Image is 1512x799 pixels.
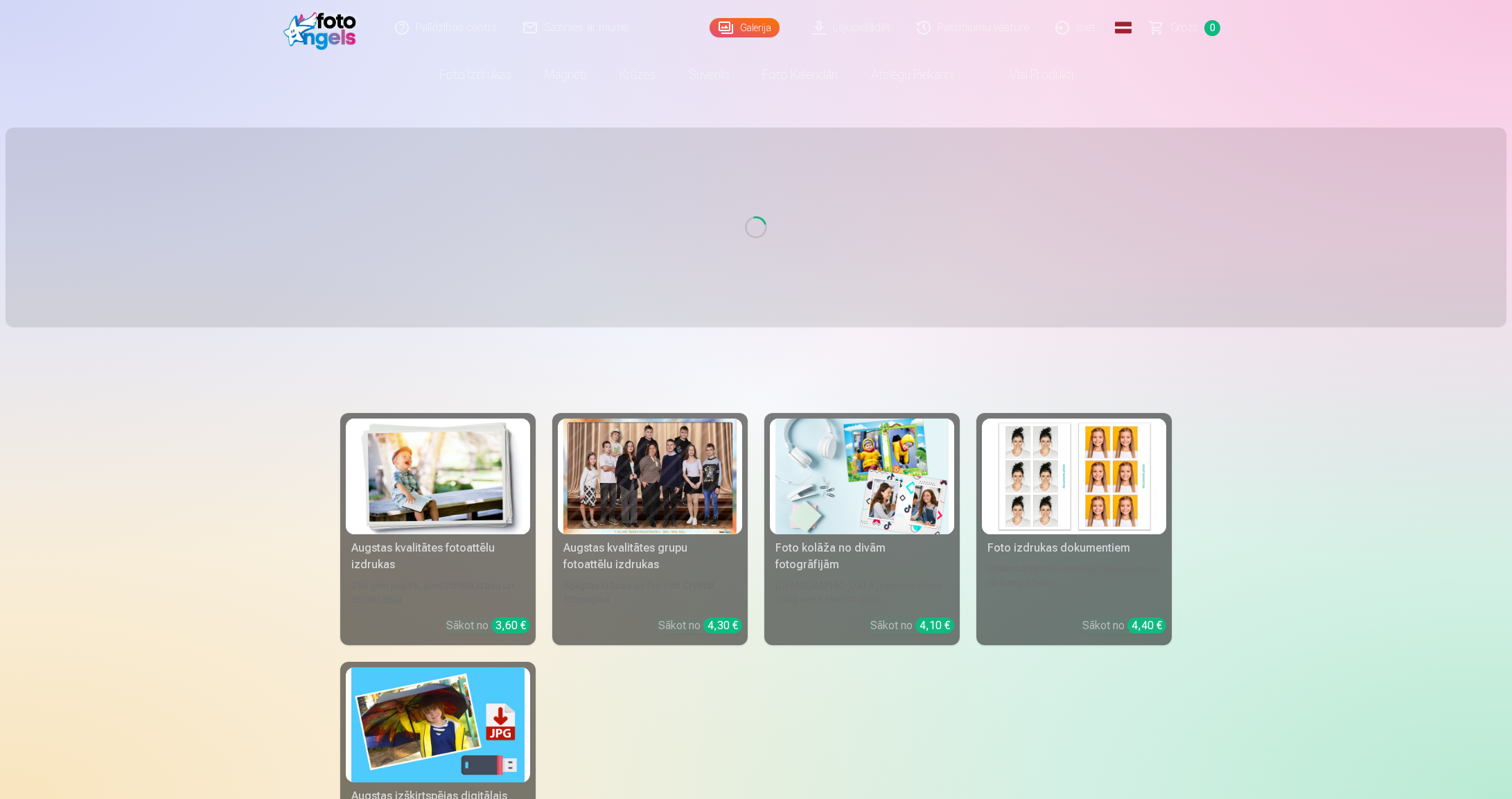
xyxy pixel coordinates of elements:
img: Augstas izšķirtspējas digitālais fotoattēls JPG formātā [351,667,525,783]
div: 4,10 € [915,617,954,633]
div: Sākot no [658,617,742,634]
div: 3,60 € [491,617,530,633]
a: Atslēgu piekariņi [854,55,971,94]
a: Magnēti [528,55,603,94]
a: Visi produkti [971,55,1090,94]
a: Foto kalendāri [746,55,854,94]
a: Foto izdrukas dokumentiemFoto izdrukas dokumentiemUniversālas foto izdrukas dokumentiem (6 fotogr... [976,413,1172,645]
img: /fa1 [283,6,363,50]
a: Suvenīri [672,55,746,94]
a: Augstas kvalitātes grupu fotoattēlu izdrukasSpilgtas krāsas uz Fuji Film Crystal fotopapīraSākot ... [552,413,748,645]
a: Foto izdrukas [423,55,528,94]
a: Augstas kvalitātes fotoattēlu izdrukasAugstas kvalitātes fotoattēlu izdrukas210 gsm papīrs, piesā... [340,413,536,645]
div: Augstas kvalitātes fotoattēlu izdrukas [346,540,530,573]
div: Sākot no [1082,617,1166,634]
div: 210 gsm papīrs, piesātināta krāsa un detalizācija [346,579,530,606]
span: 0 [1204,20,1220,36]
a: Foto kolāža no divām fotogrāfijāmFoto kolāža no divām fotogrāfijām[DEMOGRAPHIC_DATA] neaizmirstam... [764,413,960,645]
span: Grozs [1170,19,1199,36]
a: Galerija [710,18,780,37]
img: Foto kolāža no divām fotogrāfijām [775,419,949,534]
div: Foto izdrukas dokumentiem [982,540,1166,556]
div: Universālas foto izdrukas dokumentiem (6 fotogrāfijas) [982,562,1166,606]
img: Augstas kvalitātes fotoattēlu izdrukas [351,419,525,534]
div: Foto kolāža no divām fotogrāfijām [770,540,954,573]
div: Augstas kvalitātes grupu fotoattēlu izdrukas [558,540,742,573]
div: Spilgtas krāsas uz Fuji Film Crystal fotopapīra [558,579,742,606]
h3: Foto izdrukas [351,360,1161,385]
a: Krūzes [603,55,672,94]
div: 4,40 € [1127,617,1166,633]
div: Sākot no [446,617,530,634]
div: Sākot no [870,617,954,634]
div: [DEMOGRAPHIC_DATA] neaizmirstami mirkļi vienā skaistā bildē [770,579,954,606]
div: 4,30 € [703,617,742,633]
img: Foto izdrukas dokumentiem [987,419,1161,534]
